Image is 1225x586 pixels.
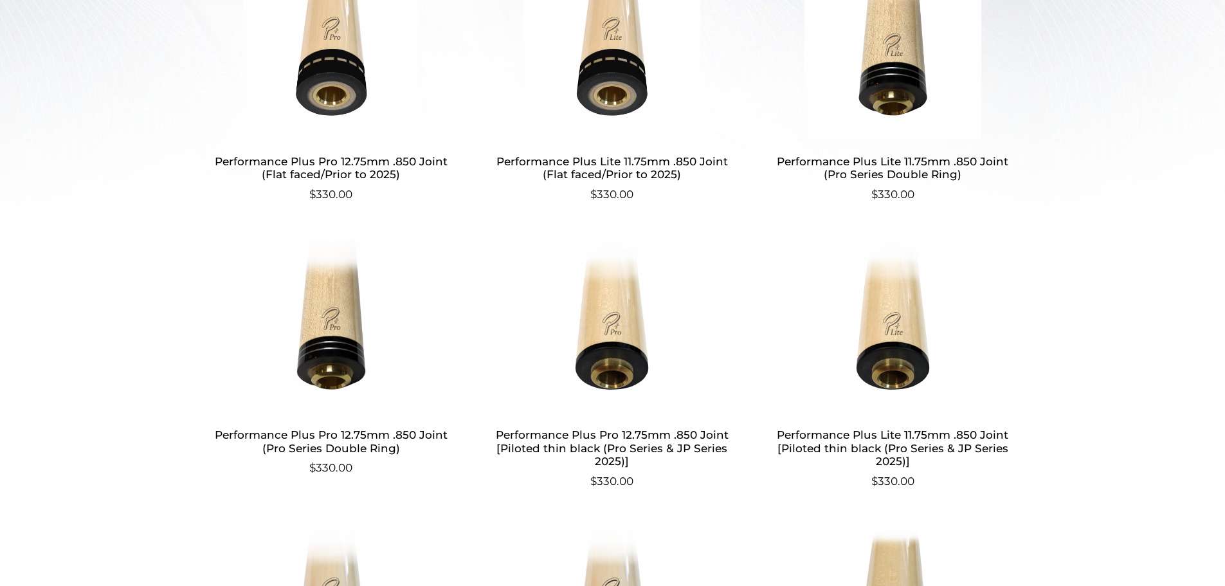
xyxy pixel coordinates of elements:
img: Performance Plus Pro 12.75mm .850 Joint [Piloted thin black (Pro Series & JP Series 2025)] [487,239,737,413]
h2: Performance Plus Pro 12.75mm .850 Joint (Pro Series Double Ring) [206,423,457,461]
h2: Performance Plus Pro 12.75mm .850 Joint [Piloted thin black (Pro Series & JP Series 2025)] [487,423,737,473]
bdi: 330.00 [590,188,633,201]
h2: Performance Plus Pro 12.75mm .850 Joint (Flat faced/Prior to 2025) [206,149,457,187]
a: Performance Plus Pro 12.75mm .850 Joint (Pro Series Double Ring) $330.00 [206,239,457,477]
bdi: 330.00 [871,188,914,201]
img: Performance Plus Pro 12.75mm .850 Joint (Pro Series Double Ring) [206,239,457,413]
span: $ [590,475,597,488]
h2: Performance Plus Lite 11.75mm .850 Joint (Pro Series Double Ring) [768,149,1018,187]
bdi: 330.00 [871,475,914,488]
bdi: 330.00 [309,461,352,474]
span: $ [590,188,597,201]
a: Performance Plus Pro 12.75mm .850 Joint [Piloted thin black (Pro Series & JP Series 2025)] $330.00 [487,239,737,490]
span: $ [309,461,316,474]
a: Performance Plus Lite 11.75mm .850 Joint [Piloted thin black (Pro Series & JP Series 2025)] $330.00 [768,239,1018,490]
bdi: 330.00 [309,188,352,201]
img: Performance Plus Lite 11.75mm .850 Joint [Piloted thin black (Pro Series & JP Series 2025)] [768,239,1018,413]
bdi: 330.00 [590,475,633,488]
span: $ [871,475,878,488]
h2: Performance Plus Lite 11.75mm .850 Joint (Flat faced/Prior to 2025) [487,149,737,187]
span: $ [871,188,878,201]
span: $ [309,188,316,201]
h2: Performance Plus Lite 11.75mm .850 Joint [Piloted thin black (Pro Series & JP Series 2025)] [768,423,1018,473]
